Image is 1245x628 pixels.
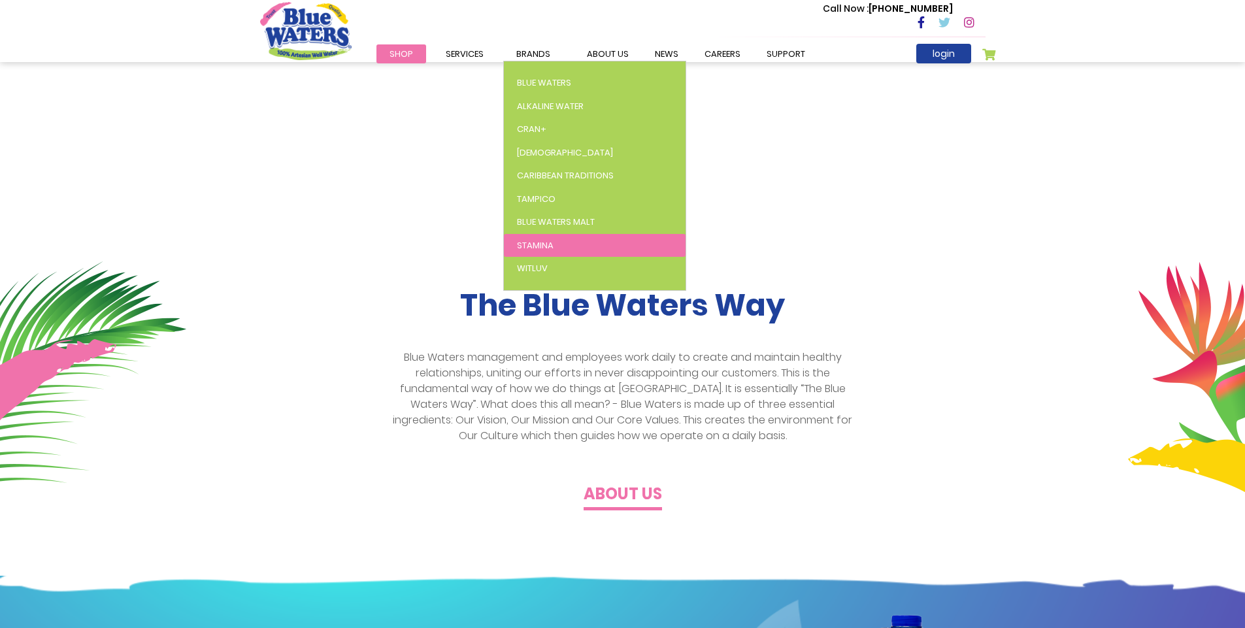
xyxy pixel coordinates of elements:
h4: About us [584,485,662,504]
img: about-section-plant.png [1128,261,1245,604]
a: News [642,44,691,63]
p: Blue Waters management and employees work daily to create and maintain healthy relationships, uni... [386,350,859,444]
span: Blue Waters Malt [517,216,595,228]
span: Shop [390,48,413,60]
span: Cran+ [517,123,546,135]
span: Call Now : [823,2,869,15]
span: Caribbean Traditions [517,169,614,182]
span: Alkaline Water [517,100,584,112]
span: Blue Waters [517,76,571,89]
a: login [916,44,971,63]
a: About us [584,488,662,503]
span: WitLuv [517,262,548,274]
a: careers [691,44,754,63]
span: Stamina [517,239,554,252]
span: Brands [516,48,550,60]
a: support [754,44,818,63]
span: [DEMOGRAPHIC_DATA] [517,146,613,159]
a: store logo [260,2,352,59]
span: Tampico [517,193,556,205]
span: Services [446,48,484,60]
h2: The Blue Waters Way [260,288,986,323]
a: about us [574,44,642,63]
p: [PHONE_NUMBER] [823,2,953,16]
